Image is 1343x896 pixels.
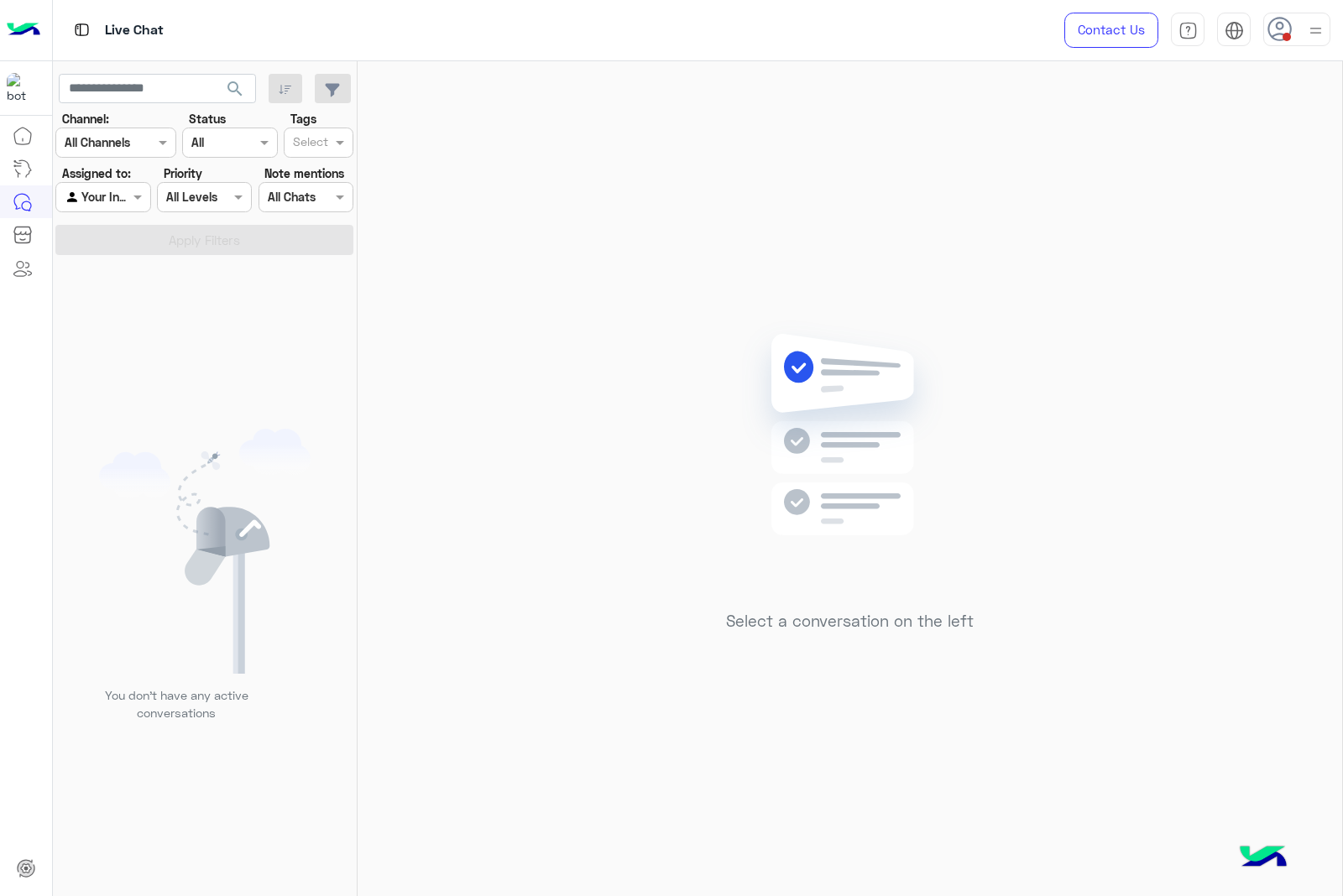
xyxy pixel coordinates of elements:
div: Select [290,133,328,154]
p: Live Chat [105,19,164,42]
img: tab [1178,21,1198,40]
img: Logo [7,13,40,48]
label: Channel: [62,110,109,128]
label: Status [189,110,226,128]
p: You don’t have any active conversations [91,686,261,722]
label: Assigned to: [62,164,131,182]
img: 1403182699927242 [7,73,37,103]
a: tab [1171,13,1205,48]
button: Apply Filters [55,225,353,255]
button: search [215,74,256,110]
a: Contact Us [1064,13,1158,48]
img: no messages [729,320,971,599]
img: empty users [99,429,311,674]
label: Priority [164,164,202,182]
h5: Select a conversation on the left [726,612,974,631]
span: search [225,79,245,99]
img: tab [1225,21,1244,40]
img: profile [1305,20,1326,41]
img: hulul-logo.png [1234,829,1293,888]
img: tab [71,19,92,40]
label: Tags [290,110,316,128]
label: Note mentions [264,164,344,182]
